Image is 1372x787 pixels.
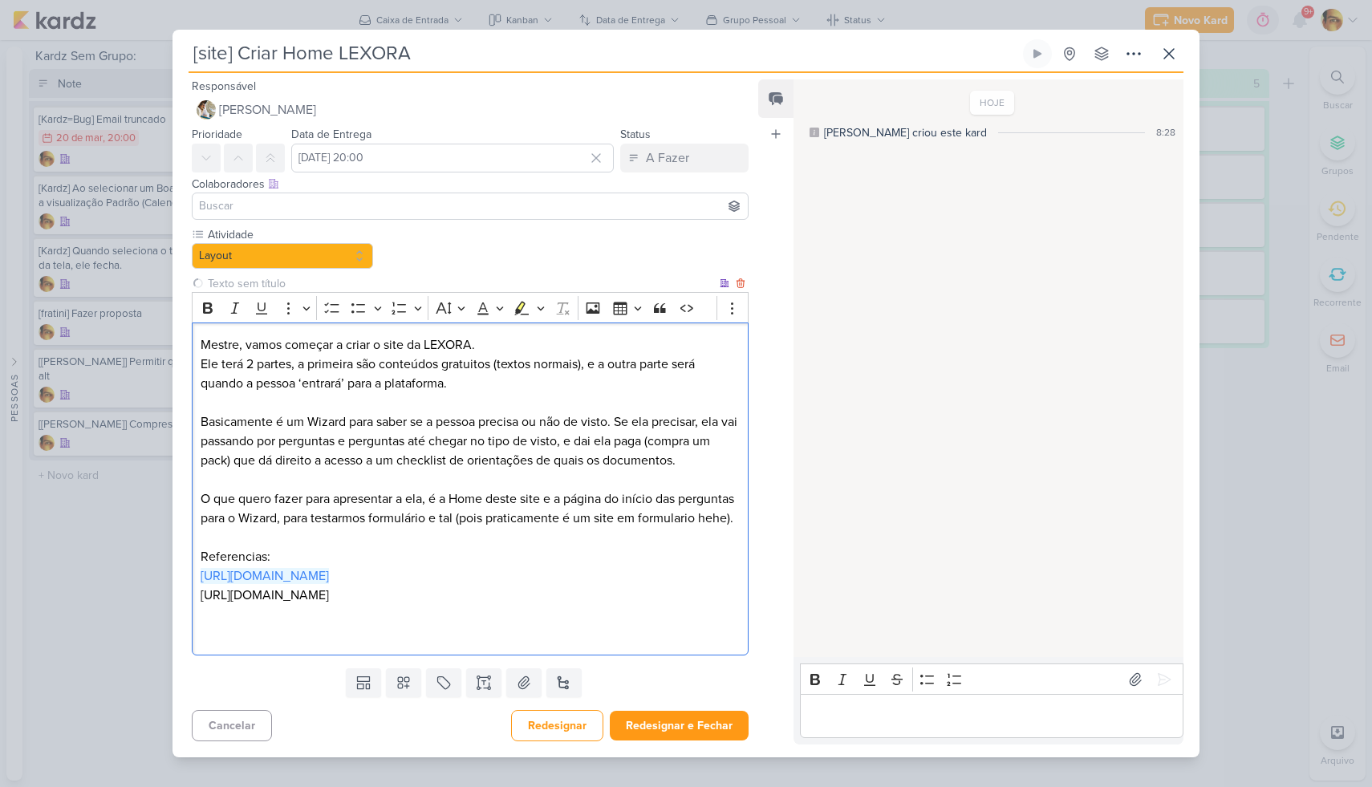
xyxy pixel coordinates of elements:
button: [PERSON_NAME] [192,95,749,124]
label: Status [620,128,651,141]
button: Cancelar [192,710,272,741]
p: Mestre, vamos começar a criar o site da LEXORA. [201,335,740,355]
label: Prioridade [192,128,242,141]
label: Responsável [192,79,256,93]
div: Editor editing area: main [800,694,1183,738]
p: Ele terá 2 partes, a primeira são conteúdos gratuitos (textos normais), e a outra parte será quan... [201,355,740,393]
button: Redesignar [511,710,603,741]
input: Kard Sem Título [189,39,1020,68]
div: Ligar relógio [1031,47,1044,60]
input: Buscar [196,197,745,216]
div: Editor editing area: main [192,323,749,655]
div: Editor toolbar [800,663,1183,695]
input: Select a date [291,144,614,172]
button: A Fazer [620,144,749,172]
p: Basicamente é um Wizard para saber se a pessoa precisa ou não de visto. Se ela precisar, ela vai ... [201,412,740,470]
button: Redesignar e Fechar [610,711,749,740]
span: [PERSON_NAME] [219,100,316,120]
div: A Fazer [646,148,689,168]
a: [URL][DOMAIN_NAME] [201,568,329,584]
div: 8:28 [1156,125,1175,140]
p: Referencias: [201,547,740,566]
div: Editor toolbar [192,292,749,323]
button: Layout [192,243,373,269]
div: [PERSON_NAME] criou este kard [824,124,987,141]
label: Data de Entrega [291,128,371,141]
img: Raphael Simas [197,100,216,120]
p: O que quero fazer para apresentar a ela, é a Home deste site e a página do início das perguntas p... [201,489,740,528]
p: [URL][DOMAIN_NAME] [201,586,740,605]
label: Atividade [206,226,373,243]
input: Texto sem título [205,275,716,292]
div: Colaboradores [192,176,749,193]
